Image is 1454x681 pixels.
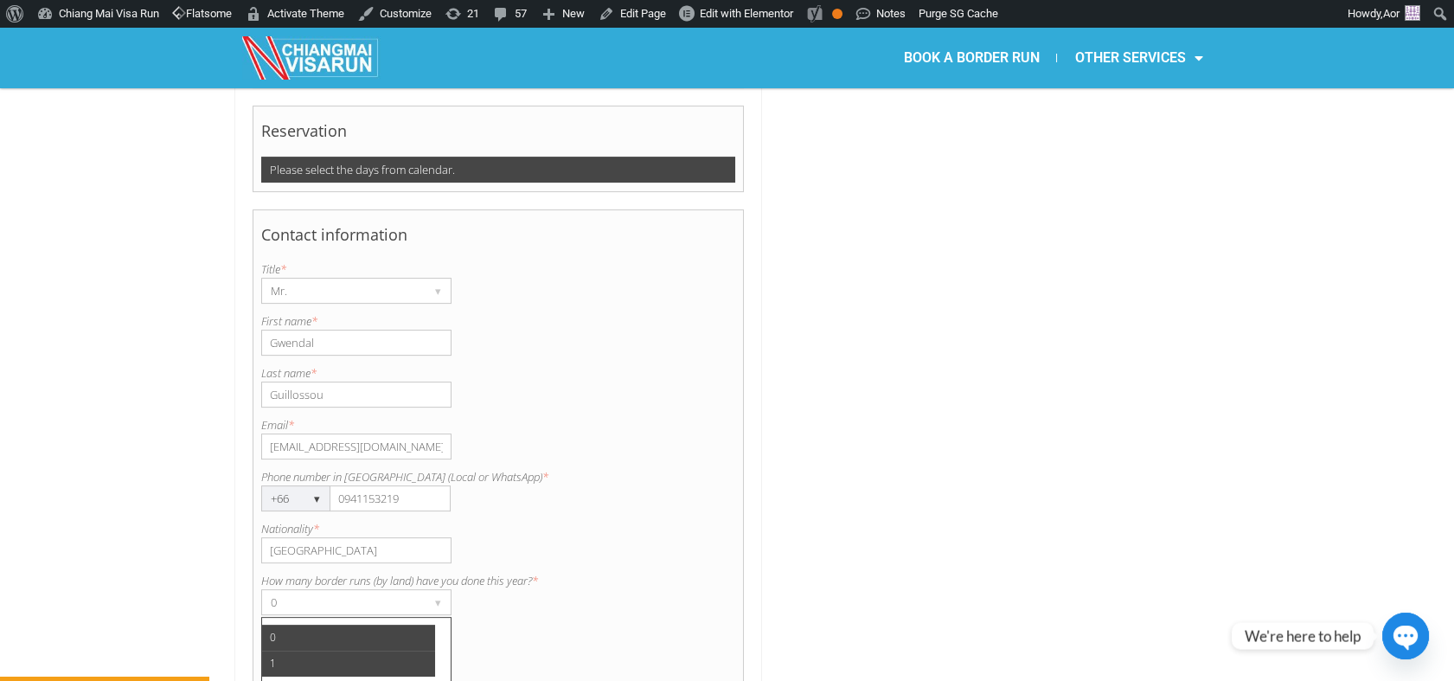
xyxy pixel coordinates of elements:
div: 0 [262,590,418,614]
span: Edit with Elementor [700,7,793,20]
h4: Contact information [261,217,736,260]
span: Aor [1383,7,1400,20]
label: Pick me up at: [261,624,736,641]
a: BOOK A BORDER RUN [886,38,1056,78]
div: +66 [262,486,297,511]
label: Email [261,416,736,434]
nav: Menu [727,38,1220,78]
div: Mr. [262,279,418,303]
label: Nationality [261,520,736,537]
label: First name [261,312,736,330]
label: How many border runs (by land) have you done this year? [261,572,736,589]
a: OTHER SERVICES [1057,38,1220,78]
div: ▾ [426,590,451,614]
h4: Reservation [261,113,736,157]
label: Last name [261,364,736,382]
div: ▾ [426,279,451,303]
div: OK [832,9,842,19]
div: ▾ [305,486,330,511]
li: 0 [262,625,435,651]
div: Please select the days from calendar. [261,157,736,183]
label: Phone number in [GEOGRAPHIC_DATA] (Local or WhatsApp) [261,468,736,485]
li: 1 [262,651,435,677]
label: Title [261,260,736,278]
